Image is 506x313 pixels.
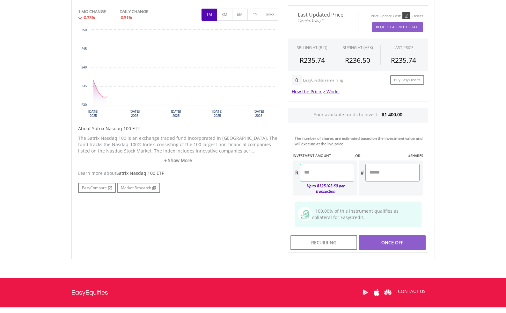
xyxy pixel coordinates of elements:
[288,108,428,123] div: Your available funds to invest:
[81,84,87,88] text: 235
[78,135,278,154] p: The Satrix Nasdaq 100 is an exchange traded fund incorporated in [GEOGRAPHIC_DATA]. The fund trac...
[300,56,325,65] span: R235.74
[217,9,232,21] button: 3M
[232,9,248,21] button: 6M
[393,282,430,300] a: CONTACT US
[293,12,353,17] span: Last Updated Price:
[120,15,132,20] span: -0.51%
[290,235,357,250] div: Recurring
[116,170,164,176] span: Satrix Nasdaq 100 ETF
[371,14,401,18] div: Price Update Cost:
[295,136,425,146] div: The number of shares are estimated based on the investment value and will execute at the live price.
[78,27,278,122] svg: Interactive chart
[247,9,263,21] button: 1Y
[402,12,410,19] div: 2
[301,210,309,219] img: collateral-qualifying-green.svg
[292,89,340,95] a: How the Pricing Works
[81,66,87,69] text: 240
[359,235,425,250] div: Once Off
[359,164,365,181] div: #
[71,278,108,307] a: EasyEquities
[412,14,423,18] div: Credits
[345,56,370,65] span: R236.50
[312,208,399,220] span: 100.00% of this instrument qualifies as collateral for EasyCredit.
[81,28,87,32] text: 250
[342,45,373,50] span: BUYING AT (ASK)
[371,282,382,302] a: Apple
[297,45,327,50] div: SELLING AT (BID)
[202,9,217,21] button: 1M
[293,181,354,196] div: Up to R125103.60 per transaction
[393,45,414,50] div: LAST PRICE
[293,17,353,23] span: 15-min. Delay*
[391,56,416,65] span: R235.74
[382,282,393,302] a: Huawei
[171,110,181,117] text: [DATE] 2025
[129,110,140,117] text: [DATE] 2025
[408,153,423,158] label: #SHARES
[293,153,331,158] label: INVESTMENT AMOUNT
[83,15,95,20] span: -0.33%
[120,9,170,15] div: DAILY CHANGE
[303,78,343,83] div: EasyCredits remaining
[78,170,278,176] div: Learn more about
[372,22,423,32] button: Request A Price Update
[81,47,87,51] text: 245
[354,153,362,158] label: -OR-
[253,110,264,117] text: [DATE] 2025
[382,111,402,117] span: R1 400.00
[78,9,106,15] div: 1 MO CHANGE
[78,183,116,193] a: EasyCompare
[78,27,278,122] div: Chart. Highcharts interactive chart.
[293,164,300,181] div: R
[360,282,371,302] a: Google Play
[117,183,160,193] a: Market Research
[212,110,223,117] text: [DATE] 2025
[292,75,302,85] div: 0
[390,75,424,85] a: Buy EasyCredits
[78,157,278,164] a: + Show More
[263,9,278,21] button: MAX
[81,103,87,107] text: 230
[78,125,278,132] h5: About Satrix Nasdaq 100 ETF
[88,110,98,117] text: [DATE] 2025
